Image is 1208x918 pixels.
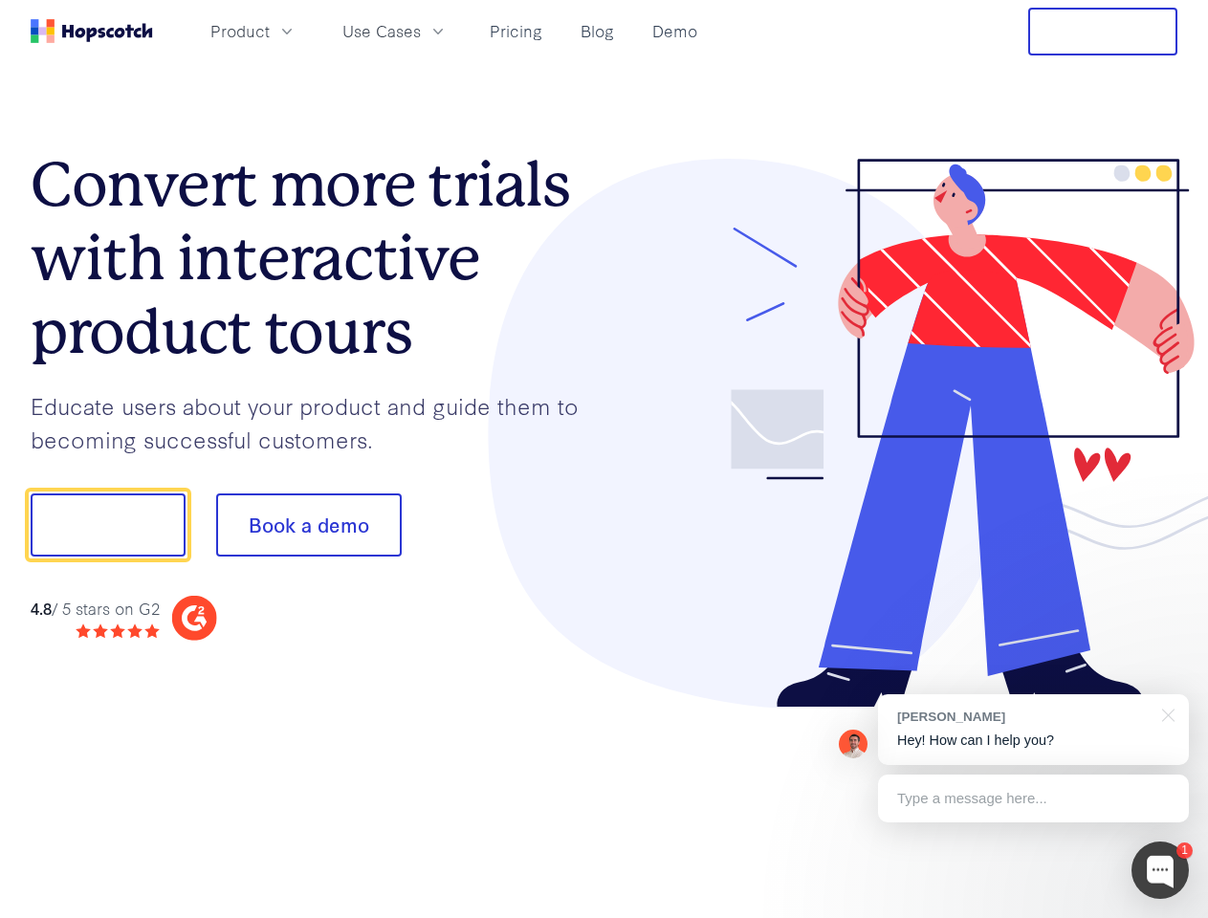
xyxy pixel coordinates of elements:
div: [PERSON_NAME] [897,708,1151,726]
a: Home [31,19,153,43]
a: Blog [573,15,622,47]
div: Type a message here... [878,775,1189,822]
button: Free Trial [1028,8,1177,55]
p: Educate users about your product and guide them to becoming successful customers. [31,389,604,455]
a: Pricing [482,15,550,47]
a: Demo [645,15,705,47]
span: Use Cases [342,19,421,43]
span: Product [210,19,270,43]
div: 1 [1176,842,1193,859]
strong: 4.8 [31,597,52,619]
img: Mark Spera [839,730,868,758]
div: / 5 stars on G2 [31,597,160,621]
p: Hey! How can I help you? [897,731,1170,751]
button: Product [199,15,308,47]
h1: Convert more trials with interactive product tours [31,148,604,368]
button: Book a demo [216,493,402,557]
button: Show me! [31,493,186,557]
button: Use Cases [331,15,459,47]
